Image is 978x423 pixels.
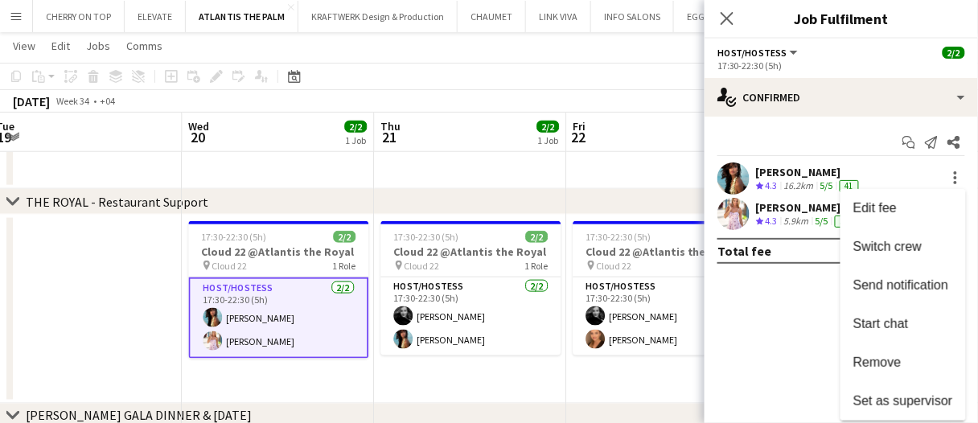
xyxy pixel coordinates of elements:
[853,278,948,292] span: Send notification
[853,355,902,369] span: Remove
[853,317,908,331] span: Start chat
[840,228,966,266] button: Switch crew
[853,201,897,215] span: Edit fee
[840,343,966,382] button: Remove
[840,189,966,228] button: Edit fee
[840,305,966,343] button: Start chat
[853,240,922,253] span: Switch crew
[853,394,953,408] span: Set as supervisor
[840,266,966,305] button: Send notification
[840,382,966,421] button: Set as supervisor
